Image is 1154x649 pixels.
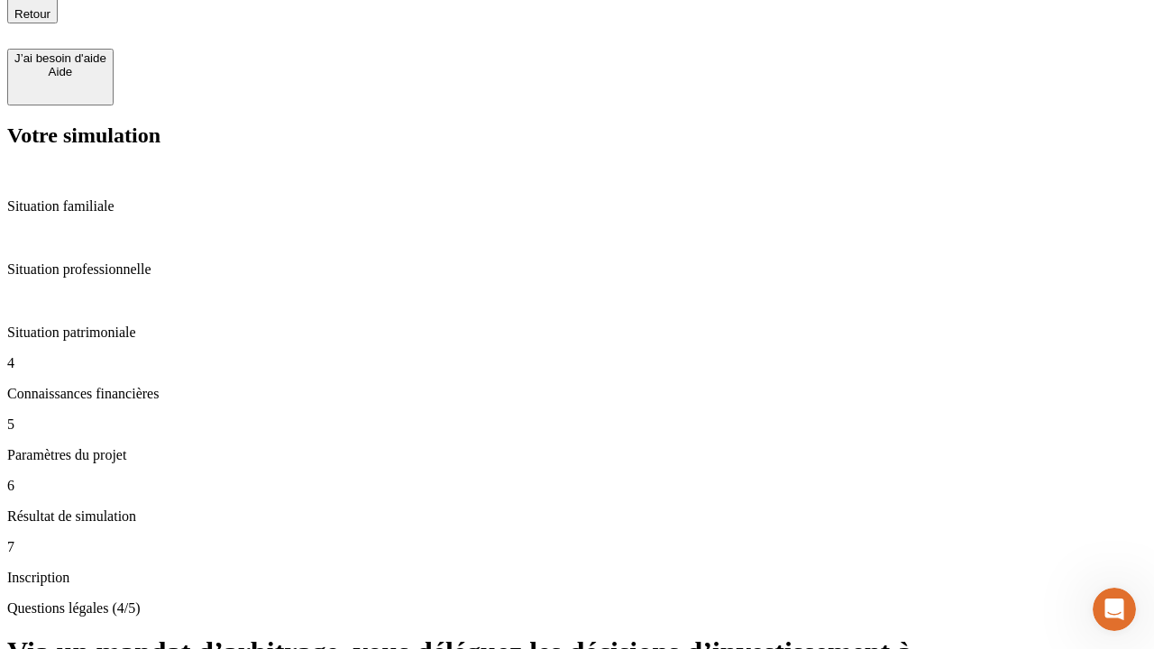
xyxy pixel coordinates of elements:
span: Retour [14,7,50,21]
p: Résultat de simulation [7,508,1147,525]
button: J’ai besoin d'aideAide [7,49,114,105]
div: Aide [14,65,106,78]
p: Situation patrimoniale [7,324,1147,341]
p: Inscription [7,570,1147,586]
h2: Votre simulation [7,123,1147,148]
p: Questions légales (4/5) [7,600,1147,617]
p: Connaissances financières [7,386,1147,402]
p: 6 [7,478,1147,494]
p: Situation familiale [7,198,1147,215]
p: 4 [7,355,1147,371]
p: 5 [7,416,1147,433]
p: 7 [7,539,1147,555]
p: Paramètres du projet [7,447,1147,463]
div: J’ai besoin d'aide [14,51,106,65]
p: Situation professionnelle [7,261,1147,278]
iframe: Intercom live chat [1093,588,1136,631]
